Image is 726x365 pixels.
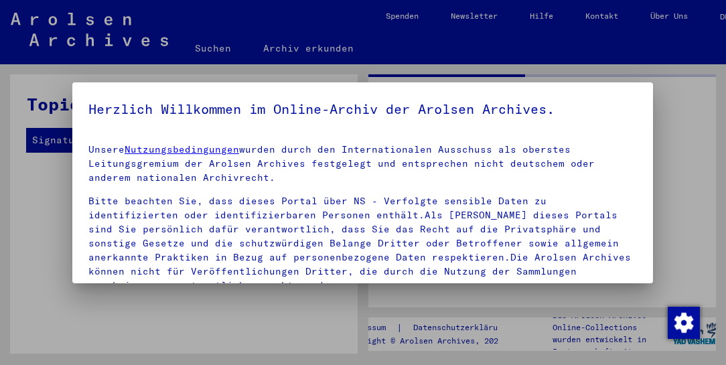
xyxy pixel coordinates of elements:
[125,143,239,155] a: Nutzungsbedingungen
[668,307,700,339] img: Zustimmung ändern
[88,194,637,293] p: Bitte beachten Sie, dass dieses Portal über NS - Verfolgte sensible Daten zu identifizierten oder...
[88,98,637,120] h5: Herzlich Willkommen im Online-Archiv der Arolsen Archives.
[667,306,699,338] div: Zustimmung ändern
[88,143,637,185] p: Unsere wurden durch den Internationalen Ausschuss als oberstes Leitungsgremium der Arolsen Archiv...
